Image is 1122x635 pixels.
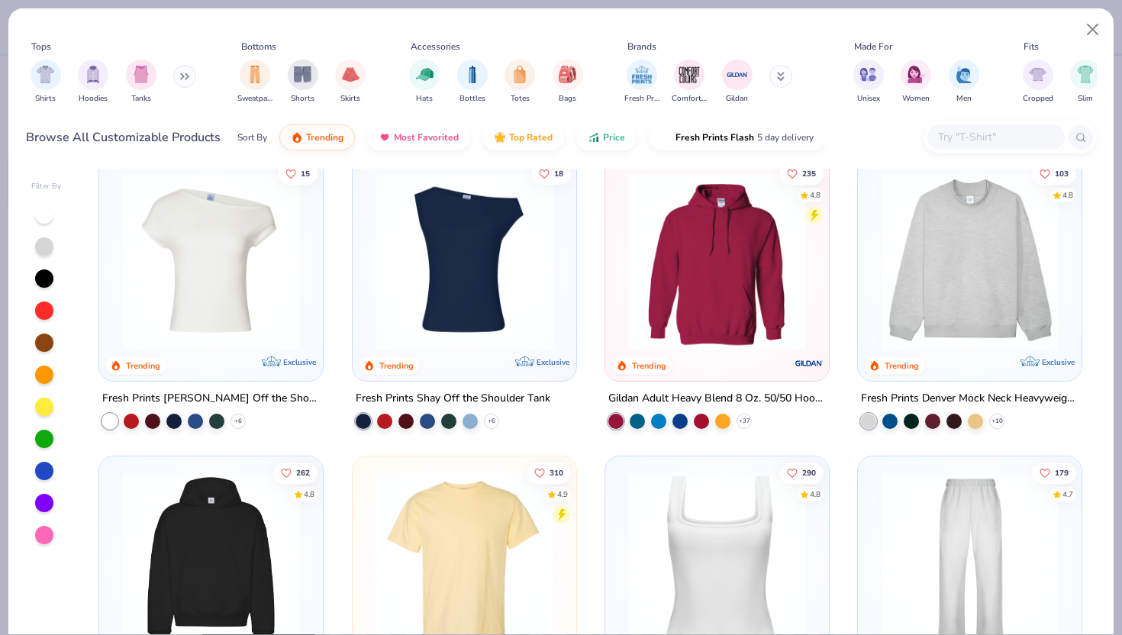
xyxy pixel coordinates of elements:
[873,172,1066,350] img: f5d85501-0dbb-4ee4-b115-c08fa3845d83
[464,66,481,83] img: Bottles Image
[102,389,320,408] div: Fresh Prints [PERSON_NAME] Off the Shoulder Top
[726,63,749,86] img: Gildan Image
[853,60,884,105] button: filter button
[31,60,61,105] div: filter for Shirts
[78,60,108,105] div: filter for Hoodies
[237,60,272,105] button: filter button
[482,124,564,150] button: Top Rated
[379,131,391,143] img: most_fav.gif
[1062,489,1073,501] div: 4.7
[278,163,318,184] button: Like
[291,93,314,105] span: Shorts
[416,93,433,105] span: Hats
[237,131,267,144] div: Sort By
[608,389,826,408] div: Gildan Adult Heavy Blend 8 Oz. 50/50 Hooded Sweatshirt
[509,131,553,143] span: Top Rated
[126,60,156,105] div: filter for Tanks
[279,124,355,150] button: Trending
[79,93,108,105] span: Hoodies
[301,169,310,177] span: 15
[1023,93,1053,105] span: Cropped
[810,189,821,201] div: 4.8
[949,60,979,105] button: filter button
[678,63,701,86] img: Comfort Colors Image
[411,40,460,53] div: Accessories
[675,131,754,143] span: Fresh Prints Flash
[1070,60,1101,105] div: filter for Slim
[559,66,576,83] img: Bags Image
[37,66,54,83] img: Shirts Image
[459,93,485,105] span: Bottles
[549,469,563,477] span: 310
[237,60,272,105] div: filter for Sweatpants
[949,60,979,105] div: filter for Men
[530,163,570,184] button: Like
[853,60,884,105] div: filter for Unisex
[284,357,317,367] span: Exclusive
[85,66,102,83] img: Hoodies Image
[288,60,318,105] button: filter button
[306,131,343,143] span: Trending
[1055,169,1069,177] span: 103
[234,417,242,426] span: + 6
[457,60,488,105] div: filter for Bottles
[291,131,303,143] img: trending.gif
[1078,93,1093,105] span: Slim
[1023,60,1053,105] button: filter button
[457,60,488,105] button: filter button
[1070,60,1101,105] button: filter button
[133,66,150,83] img: Tanks Image
[672,93,707,105] span: Comfort Colors
[556,489,567,501] div: 4.9
[559,93,576,105] span: Bags
[1078,15,1107,44] button: Close
[78,60,108,105] button: filter button
[1032,463,1076,484] button: Like
[31,60,61,105] button: filter button
[553,60,583,105] button: filter button
[859,66,877,83] img: Unisex Image
[288,60,318,105] div: filter for Shorts
[802,169,816,177] span: 235
[779,463,824,484] button: Like
[296,469,310,477] span: 262
[624,93,659,105] span: Fresh Prints
[901,60,931,105] div: filter for Women
[114,172,308,350] img: a1c94bf0-cbc2-4c5c-96ec-cab3b8502a7f
[131,93,151,105] span: Tanks
[511,66,528,83] img: Totes Image
[1024,40,1039,53] div: Fits
[394,131,459,143] span: Most Favorited
[854,40,892,53] div: Made For
[494,131,506,143] img: TopRated.gif
[624,60,659,105] div: filter for Fresh Prints
[241,40,276,53] div: Bottoms
[956,93,972,105] span: Men
[603,131,625,143] span: Price
[660,131,672,143] img: flash.gif
[247,66,263,83] img: Sweatpants Image
[237,93,272,105] span: Sweatpants
[31,40,51,53] div: Tops
[1055,469,1069,477] span: 179
[1077,66,1094,83] img: Slim Image
[857,93,880,105] span: Unisex
[722,60,753,105] div: filter for Gildan
[126,60,156,105] button: filter button
[902,93,930,105] span: Women
[335,60,366,105] button: filter button
[1062,189,1073,201] div: 4.8
[561,172,754,350] img: af1e0f41-62ea-4e8f-9b2b-c8bb59fc549d
[553,60,583,105] div: filter for Bags
[991,417,1003,426] span: + 10
[505,60,535,105] div: filter for Totes
[672,60,707,105] button: filter button
[861,389,1078,408] div: Fresh Prints Denver Mock Neck Heavyweight Sweatshirt
[814,172,1007,350] img: a164e800-7022-4571-a324-30c76f641635
[726,93,748,105] span: Gildan
[368,172,561,350] img: 5716b33b-ee27-473a-ad8a-9b8687048459
[621,172,814,350] img: 01756b78-01f6-4cc6-8d8a-3c30c1a0c8ac
[416,66,434,83] img: Hats Image
[553,169,563,177] span: 18
[488,417,495,426] span: + 6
